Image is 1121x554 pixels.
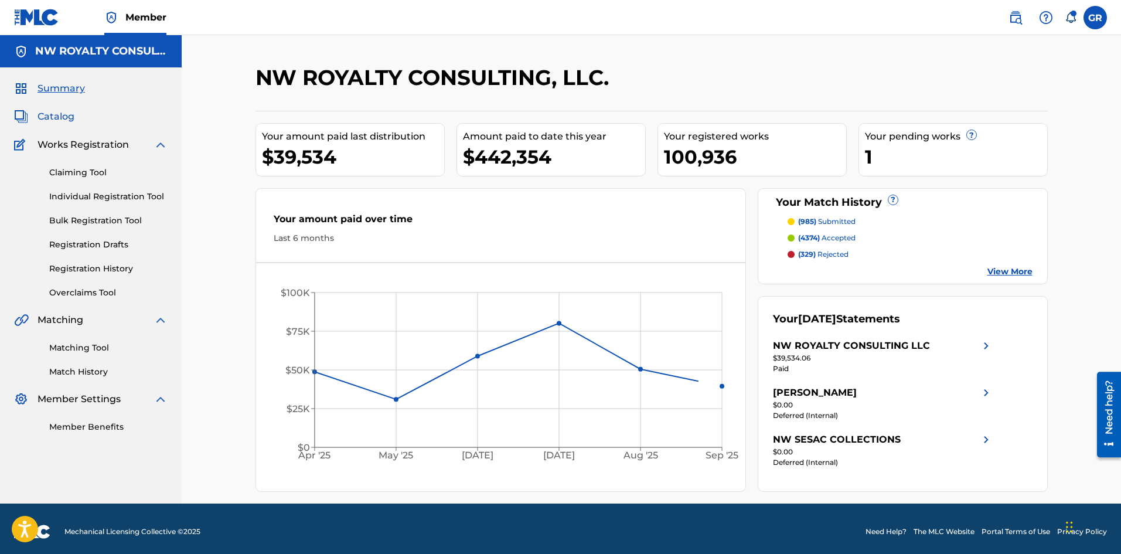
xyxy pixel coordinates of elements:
tspan: $50K [285,365,310,376]
tspan: Apr '25 [298,450,330,461]
img: help [1039,11,1053,25]
a: Registration History [49,263,168,275]
span: Catalog [38,110,74,124]
div: Your Match History [773,195,1033,210]
span: (4374) [798,233,820,242]
div: Your amount paid last distribution [262,130,444,144]
a: Matching Tool [49,342,168,354]
img: Works Registration [14,138,29,152]
tspan: Aug '25 [623,450,658,461]
div: NW ROYALTY CONSULTING LLC [773,339,930,353]
a: Bulk Registration Tool [49,215,168,227]
a: Privacy Policy [1057,526,1107,537]
tspan: Sep '25 [706,450,738,461]
a: Individual Registration Tool [49,191,168,203]
img: Member Settings [14,392,28,406]
a: Member Benefits [49,421,168,433]
span: [DATE] [798,312,836,325]
span: Member [125,11,166,24]
tspan: $100K [281,287,310,298]
div: Deferred (Internal) [773,457,993,468]
a: Portal Terms of Use [982,526,1050,537]
a: SummarySummary [14,81,85,96]
div: $39,534 [262,144,444,170]
div: Deferred (Internal) [773,410,993,421]
p: rejected [798,249,849,260]
div: Your amount paid over time [274,212,728,232]
div: Help [1034,6,1058,29]
div: Notifications [1065,12,1076,23]
img: MLC Logo [14,9,59,26]
a: Registration Drafts [49,239,168,251]
div: $0.00 [773,400,993,410]
h5: NW ROYALTY CONSULTING, LLC. [35,45,168,58]
img: right chevron icon [979,433,993,447]
div: Your pending works [865,130,1047,144]
img: Matching [14,313,29,327]
div: User Menu [1083,6,1107,29]
a: Need Help? [866,526,907,537]
iframe: Chat Widget [1062,498,1121,554]
a: Match History [49,366,168,378]
span: Matching [38,313,83,327]
span: Mechanical Licensing Collective © 2025 [64,526,200,537]
p: submitted [798,216,856,227]
div: Last 6 months [274,232,728,244]
span: Works Registration [38,138,129,152]
tspan: [DATE] [543,450,575,461]
img: Accounts [14,45,28,59]
img: Catalog [14,110,28,124]
div: Your registered works [664,130,846,144]
tspan: $0 [298,442,310,453]
a: (4374) accepted [788,233,1033,243]
img: expand [154,138,168,152]
div: $442,354 [463,144,645,170]
div: Your Statements [773,311,900,327]
a: [PERSON_NAME]right chevron icon$0.00Deferred (Internal) [773,386,993,421]
div: Paid [773,363,993,374]
tspan: [DATE] [462,450,493,461]
span: (329) [798,250,816,259]
img: expand [154,392,168,406]
iframe: Resource Center [1088,368,1121,462]
div: $39,534.06 [773,353,993,363]
div: 1 [865,144,1047,170]
span: (985) [798,217,816,226]
a: CatalogCatalog [14,110,74,124]
div: 100,936 [664,144,846,170]
img: right chevron icon [979,386,993,400]
span: ? [967,130,976,140]
img: Top Rightsholder [104,11,118,25]
img: expand [154,313,168,327]
img: right chevron icon [979,339,993,353]
img: Summary [14,81,28,96]
div: NW SESAC COLLECTIONS [773,433,901,447]
span: ? [888,195,898,205]
tspan: $75K [286,326,310,337]
span: Member Settings [38,392,121,406]
a: NW SESAC COLLECTIONSright chevron icon$0.00Deferred (Internal) [773,433,993,468]
div: Drag [1066,509,1073,545]
a: Claiming Tool [49,166,168,179]
a: (329) rejected [788,249,1033,260]
a: Overclaims Tool [49,287,168,299]
div: [PERSON_NAME] [773,386,857,400]
a: NW ROYALTY CONSULTING LLCright chevron icon$39,534.06Paid [773,339,993,374]
span: Summary [38,81,85,96]
a: View More [987,266,1033,278]
div: $0.00 [773,447,993,457]
h2: NW ROYALTY CONSULTING, LLC. [255,64,615,91]
a: Public Search [1004,6,1027,29]
div: Amount paid to date this year [463,130,645,144]
p: accepted [798,233,856,243]
a: (985) submitted [788,216,1033,227]
tspan: May '25 [379,450,413,461]
img: search [1008,11,1023,25]
a: The MLC Website [914,526,975,537]
tspan: $25K [287,403,310,414]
